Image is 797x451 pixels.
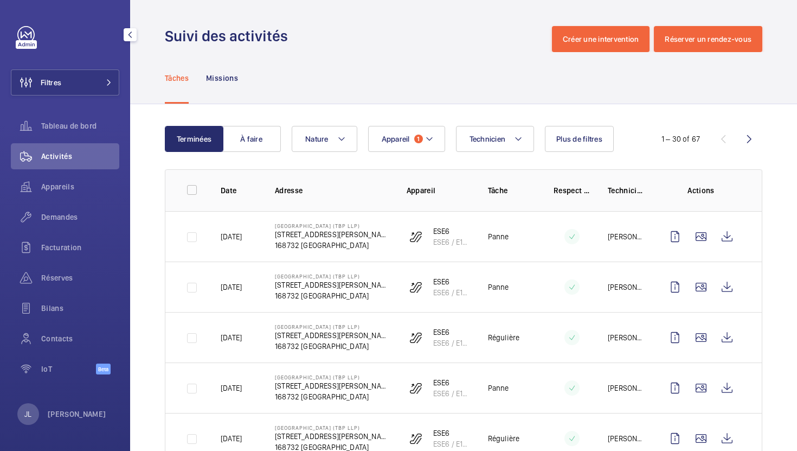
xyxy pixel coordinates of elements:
[165,73,189,84] p: Tâches
[433,377,471,388] p: ESE6
[608,282,645,293] p: [PERSON_NAME]
[96,364,111,374] span: Beta
[433,287,471,298] p: ESE6 / E1843
[488,231,509,242] p: Panne
[433,338,471,348] p: ESE6 / E1843
[433,388,471,399] p: ESE6 / E1843
[433,327,471,338] p: ESE6
[608,383,645,393] p: [PERSON_NAME]
[409,230,422,243] img: escalator.svg
[433,226,471,237] p: ESE6
[409,432,422,445] img: escalator.svg
[409,331,422,344] img: escalator.svg
[41,333,119,344] span: Contacts
[275,223,389,229] p: [GEOGRAPHIC_DATA] (TBP LLP)
[165,26,294,46] h1: Suivi des activités
[275,280,389,290] p: [STREET_ADDRESS][PERSON_NAME]
[275,290,389,301] p: 168732 [GEOGRAPHIC_DATA]
[488,282,509,293] p: Panne
[221,332,242,343] p: [DATE]
[275,240,389,251] p: 168732 [GEOGRAPHIC_DATA]
[275,431,389,442] p: [STREET_ADDRESS][PERSON_NAME]
[41,77,61,88] span: Filtres
[275,229,389,240] p: [STREET_ADDRESS][PERSON_NAME]
[165,126,223,152] button: Terminées
[48,409,106,420] p: [PERSON_NAME]
[662,185,740,196] p: Actions
[275,330,389,341] p: [STREET_ADDRESS][PERSON_NAME]
[305,135,329,143] span: Nature
[414,135,423,143] span: 1
[221,231,242,242] p: [DATE]
[456,126,535,152] button: Technicien
[275,185,389,196] p: Adresse
[41,151,119,162] span: Activités
[206,73,238,84] p: Missions
[554,185,590,196] p: Respect délai
[11,69,119,96] button: Filtres
[275,424,389,431] p: [GEOGRAPHIC_DATA] (TBP LLP)
[488,383,509,393] p: Panne
[409,281,422,294] img: escalator.svg
[661,134,700,144] div: 1 – 30 of 67
[433,237,471,247] p: ESE6 / E1843
[368,126,445,152] button: Appareil1
[488,185,536,196] p: Tâche
[275,374,389,380] p: [GEOGRAPHIC_DATA] (TBP LLP)
[275,380,389,391] p: [STREET_ADDRESS][PERSON_NAME]
[41,181,119,192] span: Appareils
[275,391,389,402] p: 168732 [GEOGRAPHIC_DATA]
[654,26,762,52] button: Réserver un rendez-vous
[41,120,119,131] span: Tableau de bord
[433,276,471,287] p: ESE6
[222,126,281,152] button: À faire
[545,126,614,152] button: Plus de filtres
[433,439,471,449] p: ESE6 / E1843
[608,231,645,242] p: [PERSON_NAME]
[470,135,506,143] span: Technicien
[608,185,645,196] p: Technicien
[41,212,119,223] span: Demandes
[221,282,242,293] p: [DATE]
[433,428,471,439] p: ESE6
[24,409,31,420] p: JL
[221,185,258,196] p: Date
[556,135,602,143] span: Plus de filtres
[552,26,650,52] button: Créer une intervention
[221,433,242,444] p: [DATE]
[488,433,520,444] p: Régulière
[275,323,389,330] p: [GEOGRAPHIC_DATA] (TBP LLP)
[488,332,520,343] p: Régulière
[41,364,96,374] span: IoT
[41,242,119,253] span: Facturation
[409,382,422,395] img: escalator.svg
[41,303,119,314] span: Bilans
[608,433,645,444] p: [PERSON_NAME]
[608,332,645,343] p: [PERSON_NAME]
[292,126,357,152] button: Nature
[275,273,389,280] p: [GEOGRAPHIC_DATA] (TBP LLP)
[382,135,410,143] span: Appareil
[407,185,471,196] p: Appareil
[41,272,119,283] span: Réserves
[275,341,389,352] p: 168732 [GEOGRAPHIC_DATA]
[221,383,242,393] p: [DATE]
